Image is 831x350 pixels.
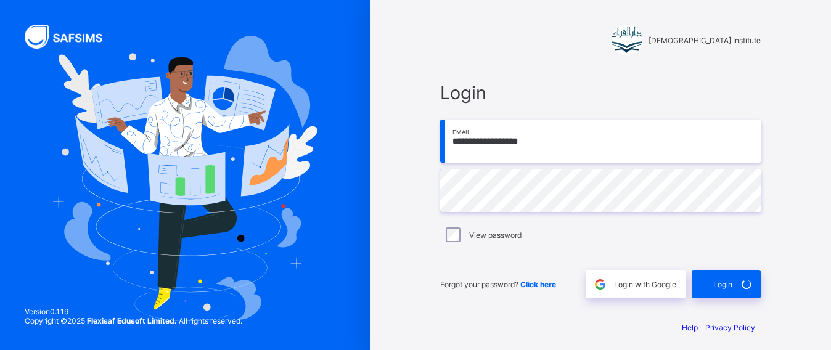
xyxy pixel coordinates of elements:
[25,25,117,49] img: SAFSIMS Logo
[469,230,522,240] label: View password
[440,280,556,289] span: Forgot your password?
[87,316,177,325] strong: Flexisaf Edusoft Limited.
[52,36,318,321] img: Hero Image
[614,280,676,289] span: Login with Google
[520,280,556,289] a: Click here
[25,316,242,325] span: Copyright © 2025 All rights reserved.
[682,323,698,332] a: Help
[593,277,607,291] img: google.396cfc9801f0270233282035f929180a.svg
[705,323,755,332] a: Privacy Policy
[25,307,242,316] span: Version 0.1.19
[649,36,761,45] span: [DEMOGRAPHIC_DATA] Institute
[440,82,761,104] span: Login
[713,280,732,289] span: Login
